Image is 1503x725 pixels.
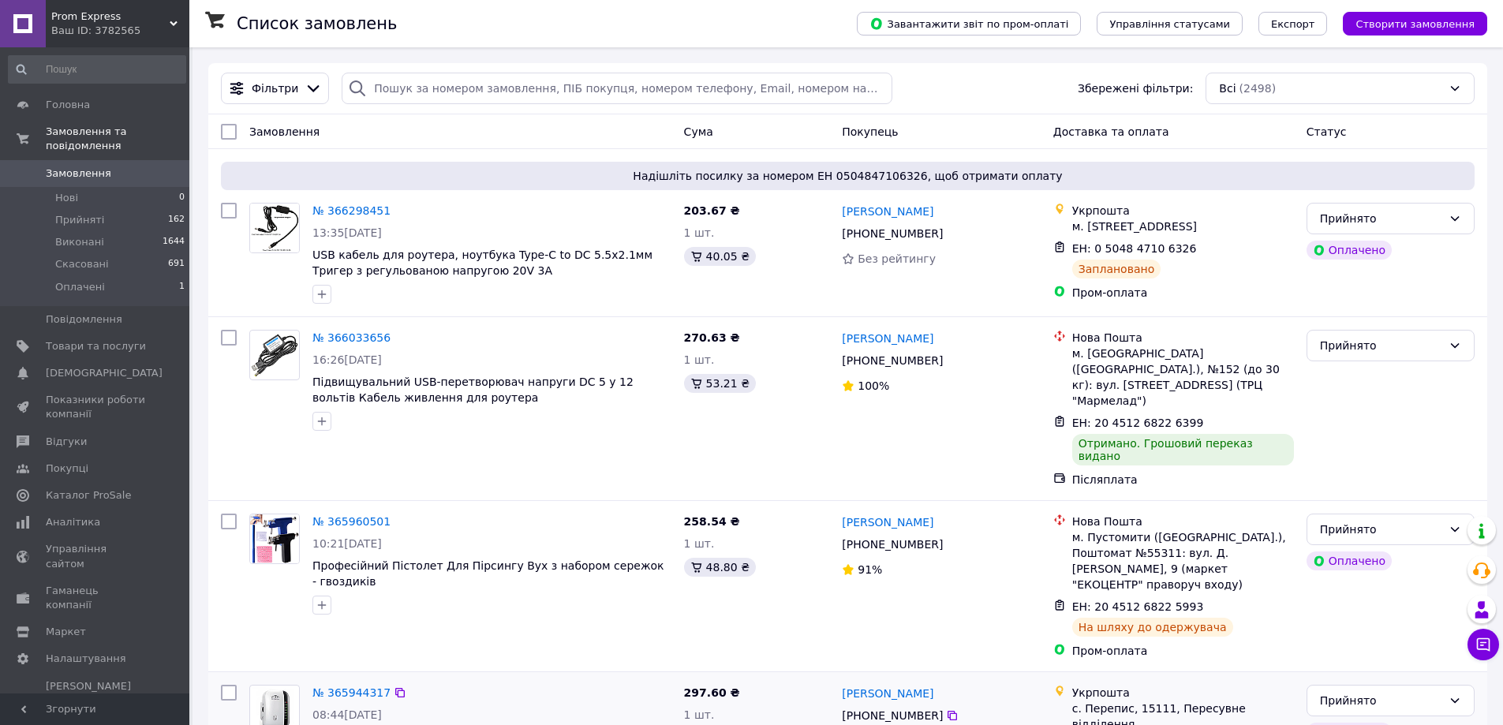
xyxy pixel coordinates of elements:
[1239,82,1277,95] span: (2498)
[684,537,715,550] span: 1 шт.
[684,247,756,266] div: 40.05 ₴
[684,353,715,366] span: 1 шт.
[1320,210,1442,227] div: Прийнято
[249,203,300,253] a: Фото товару
[252,80,298,96] span: Фільтри
[1307,241,1392,260] div: Оплачено
[684,331,740,344] span: 270.63 ₴
[51,24,189,38] div: Ваш ID: 3782565
[46,98,90,112] span: Головна
[1307,125,1347,138] span: Статус
[46,166,111,181] span: Замовлення
[1072,330,1294,346] div: Нова Пошта
[46,339,146,353] span: Товари та послуги
[684,125,713,138] span: Cума
[179,191,185,205] span: 0
[46,393,146,421] span: Показники роботи компанії
[842,331,933,346] a: [PERSON_NAME]
[1320,692,1442,709] div: Прийнято
[1072,434,1294,465] div: Отримано. Грошовий переказ видано
[684,226,715,239] span: 1 шт.
[1072,346,1294,409] div: м. [GEOGRAPHIC_DATA] ([GEOGRAPHIC_DATA].), №152 (до 30 кг): вул. [STREET_ADDRESS] (ТРЦ "Мармелад")
[312,559,664,588] a: Професійний Пістолет Для Пірсингу Вух з набором сережок - гвоздиків
[839,349,946,372] div: [PHONE_NUMBER]
[312,515,391,528] a: № 365960501
[684,708,715,721] span: 1 шт.
[1320,521,1442,538] div: Прийнято
[55,191,78,205] span: Нові
[684,558,756,577] div: 48.80 ₴
[1072,514,1294,529] div: Нова Пошта
[227,168,1468,184] span: Надішліть посилку за номером ЕН 0504847106326, щоб отримати оплату
[249,125,320,138] span: Замовлення
[55,257,109,271] span: Скасовані
[1109,18,1230,30] span: Управління статусами
[55,280,105,294] span: Оплачені
[312,226,382,239] span: 13:35[DATE]
[168,257,185,271] span: 691
[1327,17,1487,29] a: Створити замовлення
[8,55,186,84] input: Пошук
[250,204,299,252] img: Фото товару
[51,9,170,24] span: Prom Express
[237,14,397,33] h1: Список замовлень
[46,625,86,639] span: Маркет
[46,584,146,612] span: Гаманець компанії
[684,515,740,528] span: 258.54 ₴
[250,332,299,377] img: Фото товару
[46,125,189,153] span: Замовлення та повідомлення
[46,366,163,380] span: [DEMOGRAPHIC_DATA]
[858,563,882,576] span: 91%
[46,515,100,529] span: Аналітика
[46,435,87,449] span: Відгуки
[250,514,299,563] img: Фото товару
[1097,12,1243,36] button: Управління статусами
[869,17,1068,31] span: Завантажити звіт по пром-оплаті
[1072,685,1294,701] div: Укрпошта
[857,12,1081,36] button: Завантажити звіт по пром-оплаті
[312,708,382,721] span: 08:44[DATE]
[55,235,104,249] span: Виконані
[1053,125,1169,138] span: Доставка та оплата
[842,514,933,530] a: [PERSON_NAME]
[312,376,634,404] a: Підвищувальний USB-перетворювач напруги DC 5 у 12 вольтів Кабель живлення для роутера
[1072,203,1294,219] div: Укрпошта
[684,204,740,217] span: 203.67 ₴
[1072,242,1197,255] span: ЕН: 0 5048 4710 6326
[1072,285,1294,301] div: Пром-оплата
[179,280,185,294] span: 1
[312,353,382,366] span: 16:26[DATE]
[1258,12,1328,36] button: Експорт
[46,488,131,503] span: Каталог ProSale
[312,331,391,344] a: № 366033656
[1072,643,1294,659] div: Пром-оплата
[1355,18,1475,30] span: Створити замовлення
[312,686,391,699] a: № 365944317
[842,686,933,701] a: [PERSON_NAME]
[1467,629,1499,660] button: Чат з покупцем
[163,235,185,249] span: 1644
[858,252,936,265] span: Без рейтингу
[46,542,146,570] span: Управління сайтом
[1072,219,1294,234] div: м. [STREET_ADDRESS]
[1072,600,1204,613] span: ЕН: 20 4512 6822 5993
[1072,260,1161,278] div: Заплановано
[249,330,300,380] a: Фото товару
[1072,529,1294,592] div: м. Пустомити ([GEOGRAPHIC_DATA].), Поштомат №55311: вул. Д. [PERSON_NAME], 9 (маркет "ЕКОЦЕНТР" п...
[46,679,146,723] span: [PERSON_NAME] та рахунки
[1219,80,1236,96] span: Всі
[168,213,185,227] span: 162
[842,204,933,219] a: [PERSON_NAME]
[842,125,898,138] span: Покупець
[839,533,946,555] div: [PHONE_NUMBER]
[1271,18,1315,30] span: Експорт
[342,73,892,104] input: Пошук за номером замовлення, ПІБ покупця, номером телефону, Email, номером накладної
[312,204,391,217] a: № 366298451
[839,222,946,245] div: [PHONE_NUMBER]
[312,537,382,550] span: 10:21[DATE]
[1072,618,1233,637] div: На шляху до одержувача
[312,249,652,277] a: USB кабель для роутера, ноутбука Type-C to DC 5.5x2.1мм Тригер з регульованою напругою 20V 3A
